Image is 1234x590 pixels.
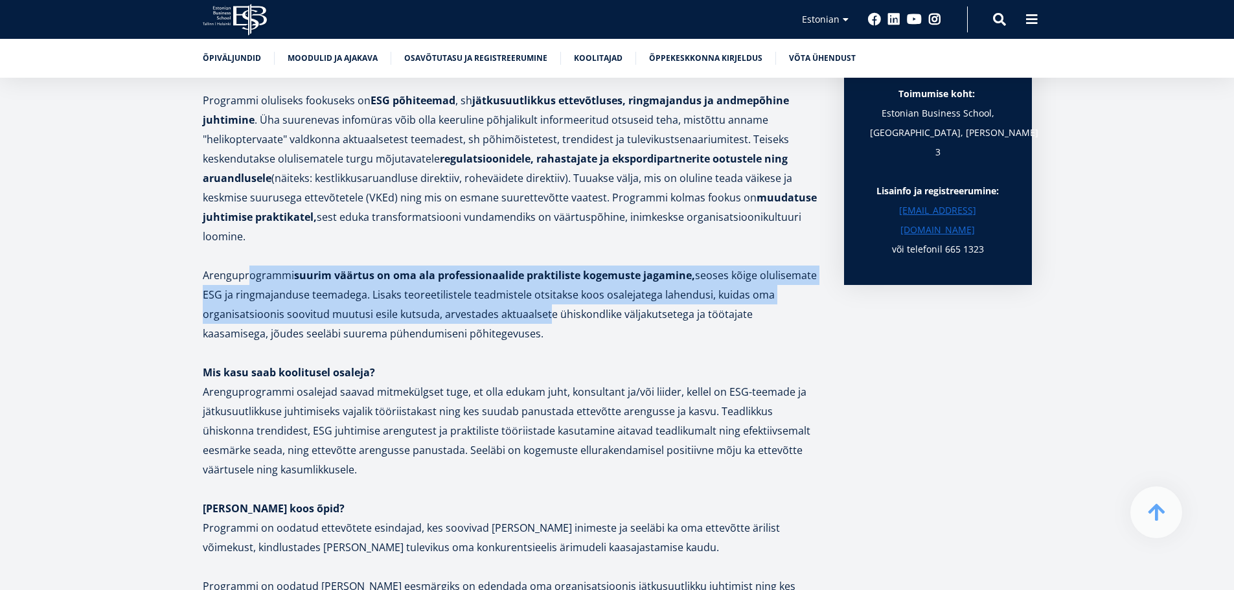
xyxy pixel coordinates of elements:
[907,13,922,26] a: Youtube
[294,268,695,282] strong: suurim väärtus on oma ala professionaalide praktiliste kogemuste jagamine,
[898,87,975,100] strong: Toimumise koht:
[789,52,856,65] a: Võta ühendust
[472,93,626,108] strong: jätkusuutlikkus ettevõtluses,
[203,382,818,479] p: Arenguprogrammi osalejad saavad mitmekülgset tuge, et olla edukam juht, konsultant ja/või liider,...
[203,91,818,246] p: Programmi oluliseks fookuseks on , sh . Üha suurenevas infomüras võib olla keeruline põhjalikult ...
[203,13,818,78] h2: Mis on ESG juhtimise arenguprogrammi suurim väärtus?
[203,501,345,516] strong: [PERSON_NAME] koos õpid?
[574,52,623,65] a: Koolitajad
[203,365,375,380] strong: Mis kasu saab koolitusel osaleja?
[649,52,762,65] a: Õppekeskkonna kirjeldus
[203,518,818,557] p: Programmi on oodatud ettevõtete esindajad, kes soovivad [PERSON_NAME] inimeste ja seeläbi ka oma ...
[870,84,1006,162] p: Estonian Business School, [GEOGRAPHIC_DATA], [PERSON_NAME] 3
[371,93,455,108] strong: ESG põhiteemad
[870,201,1006,240] a: [EMAIL_ADDRESS][DOMAIN_NAME]
[928,13,941,26] a: Instagram
[203,52,261,65] a: Õpiväljundid
[870,181,1006,259] p: või telefonil 665 1323
[876,185,999,197] strong: Lisainfo ja registreerumine:
[404,52,547,65] a: Osavõtutasu ja registreerumine
[203,152,788,185] strong: regulatsioonidele, rahastajate ja ekspordipartnerite ootustele ning aruandlusele
[288,52,378,65] a: Moodulid ja ajakava
[868,13,881,26] a: Facebook
[887,13,900,26] a: Linkedin
[203,266,818,343] p: Arenguprogrammi seoses kõige olulisemate ESG ja ringmajanduse teemadega. Lisaks teoreetilistele t...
